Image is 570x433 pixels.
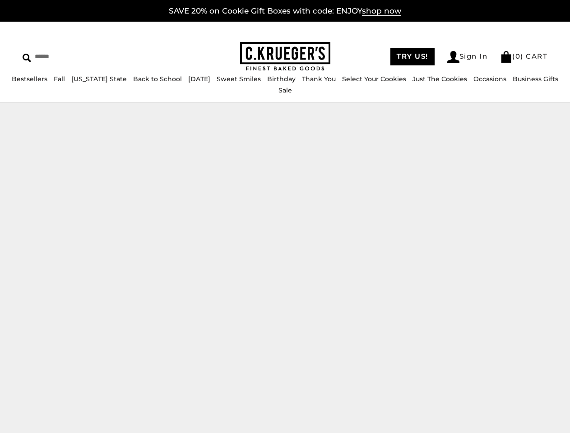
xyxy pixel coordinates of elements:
[54,75,65,83] a: Fall
[12,75,47,83] a: Bestsellers
[217,75,261,83] a: Sweet Smiles
[188,75,210,83] a: [DATE]
[23,54,31,62] img: Search
[240,42,330,71] img: C.KRUEGER'S
[390,48,435,65] a: TRY US!
[23,50,143,64] input: Search
[447,51,459,63] img: Account
[169,6,401,16] a: SAVE 20% on Cookie Gift Boxes with code: ENJOYshop now
[447,51,488,63] a: Sign In
[515,52,521,60] span: 0
[278,86,292,94] a: Sale
[513,75,558,83] a: Business Gifts
[302,75,336,83] a: Thank You
[500,52,547,60] a: (0) CART
[342,75,406,83] a: Select Your Cookies
[473,75,506,83] a: Occasions
[412,75,467,83] a: Just The Cookies
[133,75,182,83] a: Back to School
[362,6,401,16] span: shop now
[500,51,512,63] img: Bag
[71,75,127,83] a: [US_STATE] State
[267,75,296,83] a: Birthday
